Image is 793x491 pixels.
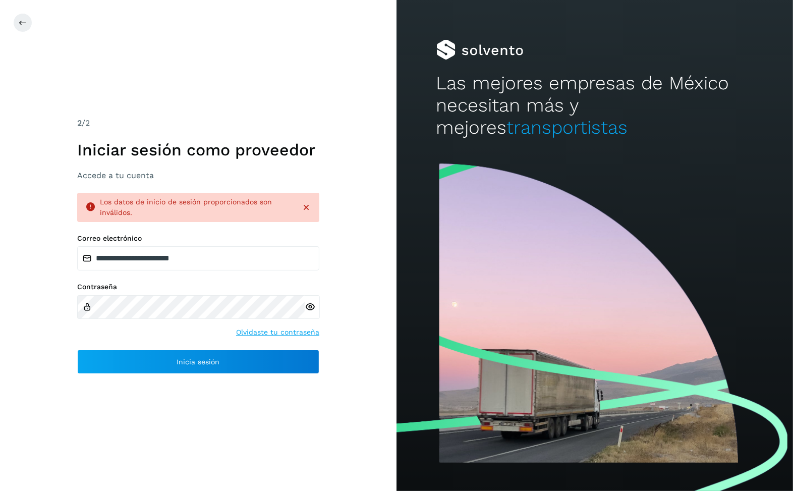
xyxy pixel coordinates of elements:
[236,327,319,338] a: Olvidaste tu contraseña
[77,283,319,291] label: Contraseña
[507,117,628,138] span: transportistas
[77,117,319,129] div: /2
[77,234,319,243] label: Correo electrónico
[177,358,220,365] span: Inicia sesión
[77,350,319,374] button: Inicia sesión
[77,118,82,128] span: 2
[77,140,319,159] h1: Iniciar sesión como proveedor
[77,171,319,180] h3: Accede a tu cuenta
[100,197,293,218] div: Los datos de inicio de sesión proporcionados son inválidos.
[436,72,754,139] h2: Las mejores empresas de México necesitan más y mejores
